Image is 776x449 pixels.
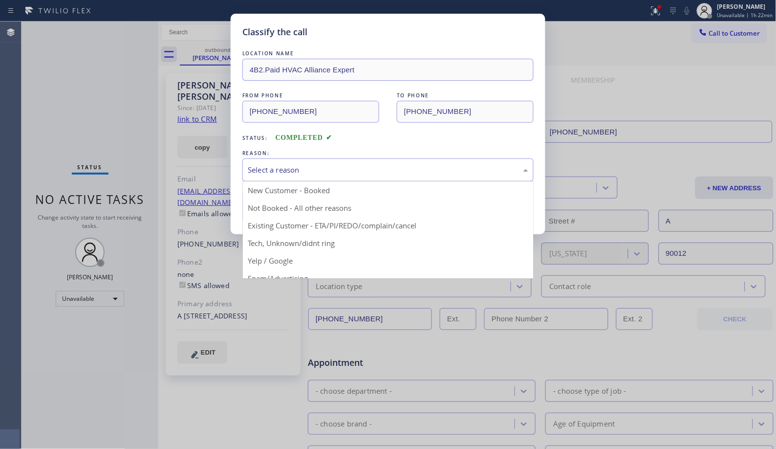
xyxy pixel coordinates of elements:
span: COMPLETED [276,134,332,141]
div: TO PHONE [397,90,534,101]
input: To phone [397,101,534,123]
div: New Customer - Booked [243,181,533,199]
div: Not Booked - All other reasons [243,199,533,217]
div: FROM PHONE [242,90,379,101]
div: Existing Customer - ETA/PI/REDO/complain/cancel [243,217,533,234]
input: From phone [242,101,379,123]
div: LOCATION NAME [242,48,534,59]
div: Tech, Unknown/didnt ring [243,234,533,252]
div: Select a reason [248,164,528,176]
div: Yelp / Google [243,252,533,269]
div: Spam/Advertising [243,269,533,287]
div: REASON: [242,148,534,158]
span: Status: [242,135,268,141]
h5: Classify the call [242,25,307,39]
